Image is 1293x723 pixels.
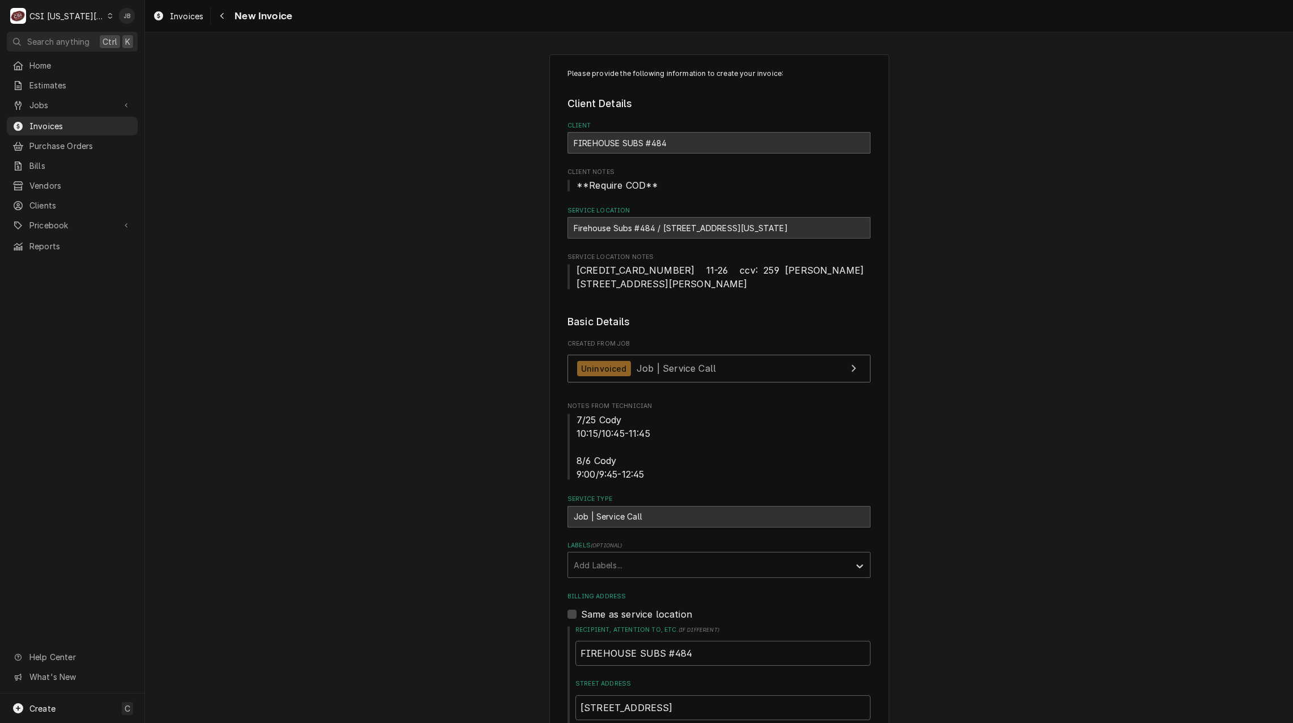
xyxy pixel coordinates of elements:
[575,679,870,688] label: Street Address
[7,237,138,256] a: Reports
[637,363,716,374] span: Job | Service Call
[7,667,138,686] a: Go to What's New
[7,76,138,95] a: Estimates
[567,206,870,215] label: Service Location
[581,607,692,621] label: Same as service location
[148,7,208,25] a: Invoices
[577,361,631,376] div: Uninvoiced
[170,10,203,22] span: Invoices
[567,541,870,550] label: Labels
[567,339,870,348] span: Created From Job
[29,180,132,192] span: Vendors
[567,206,870,239] div: Service Location
[567,402,870,480] div: Notes From Technician
[567,506,870,528] div: Job | Service Call
[29,704,56,713] span: Create
[29,651,131,663] span: Help Center
[10,8,26,24] div: C
[29,199,132,211] span: Clients
[7,96,138,114] a: Go to Jobs
[567,168,870,192] div: Client Notes
[29,240,132,252] span: Reports
[567,121,870,130] label: Client
[29,120,132,132] span: Invoices
[567,495,870,504] label: Service Type
[567,178,870,192] span: Client Notes
[567,69,870,79] p: Please provide the following information to create your invoice:
[7,156,138,175] a: Bills
[567,495,870,527] div: Service Type
[577,414,650,480] span: 7/25 Cody 10:15/10:45-11:45 8/6 Cody 9:00/9:45-12:45
[567,217,870,239] div: Firehouse Subs #484 / 4167 Sterling Avenue, Kansas City, MO 64133
[575,626,870,635] label: Recipient, Attention To, etc.
[7,32,138,52] button: Search anythingCtrlK
[7,56,138,75] a: Home
[567,541,870,578] div: Labels
[7,196,138,215] a: Clients
[29,140,132,152] span: Purchase Orders
[567,339,870,388] div: Created From Job
[567,121,870,154] div: Client
[7,117,138,135] a: Invoices
[567,413,870,481] span: Notes From Technician
[29,671,131,683] span: What's New
[577,265,864,290] span: [CREDIT_CARD_NUMBER] 11-26 ccv: 259 [PERSON_NAME] [STREET_ADDRESS][PERSON_NAME]
[567,314,870,329] legend: Basic Details
[231,8,292,24] span: New Invoice
[7,176,138,195] a: Vendors
[125,36,130,48] span: K
[29,59,132,71] span: Home
[29,219,115,231] span: Pricebook
[29,10,104,22] div: CSI [US_STATE][GEOGRAPHIC_DATA]
[567,132,870,154] div: FIREHOUSE SUBS #484
[125,703,130,715] span: C
[567,96,870,111] legend: Client Details
[591,542,622,548] span: ( optional )
[567,253,870,262] span: Service Location Notes
[567,355,870,382] a: View Job
[213,7,231,25] button: Navigate back
[567,263,870,291] span: Service Location Notes
[7,216,138,235] a: Go to Pricebook
[575,679,870,720] div: Street Address
[567,592,870,601] label: Billing Address
[29,160,132,172] span: Bills
[29,79,132,91] span: Estimates
[29,99,115,111] span: Jobs
[567,168,870,177] span: Client Notes
[575,626,870,666] div: Recipient, Attention To, etc.
[10,8,26,24] div: CSI Kansas City's Avatar
[7,648,138,666] a: Go to Help Center
[103,36,117,48] span: Ctrl
[567,402,870,411] span: Notes From Technician
[7,137,138,155] a: Purchase Orders
[567,253,870,291] div: Service Location Notes
[678,627,719,633] span: ( if different )
[119,8,135,24] div: JB
[119,8,135,24] div: Joshua Bennett's Avatar
[27,36,89,48] span: Search anything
